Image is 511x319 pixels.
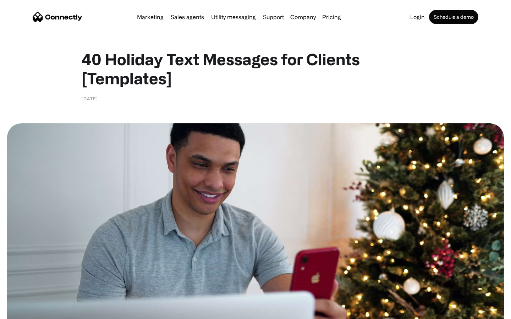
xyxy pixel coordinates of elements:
a: Support [260,14,287,20]
a: Sales agents [168,14,207,20]
div: Company [288,12,318,22]
a: Marketing [134,14,166,20]
div: Company [290,12,316,22]
a: Utility messaging [208,14,259,20]
aside: Language selected: English [7,307,43,317]
ul: Language list [14,307,43,317]
a: home [33,12,82,22]
h1: 40 Holiday Text Messages for Clients [Templates] [82,50,429,88]
div: [DATE] [82,95,98,102]
a: Login [407,14,428,20]
a: Pricing [319,14,344,20]
a: Schedule a demo [429,10,478,24]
